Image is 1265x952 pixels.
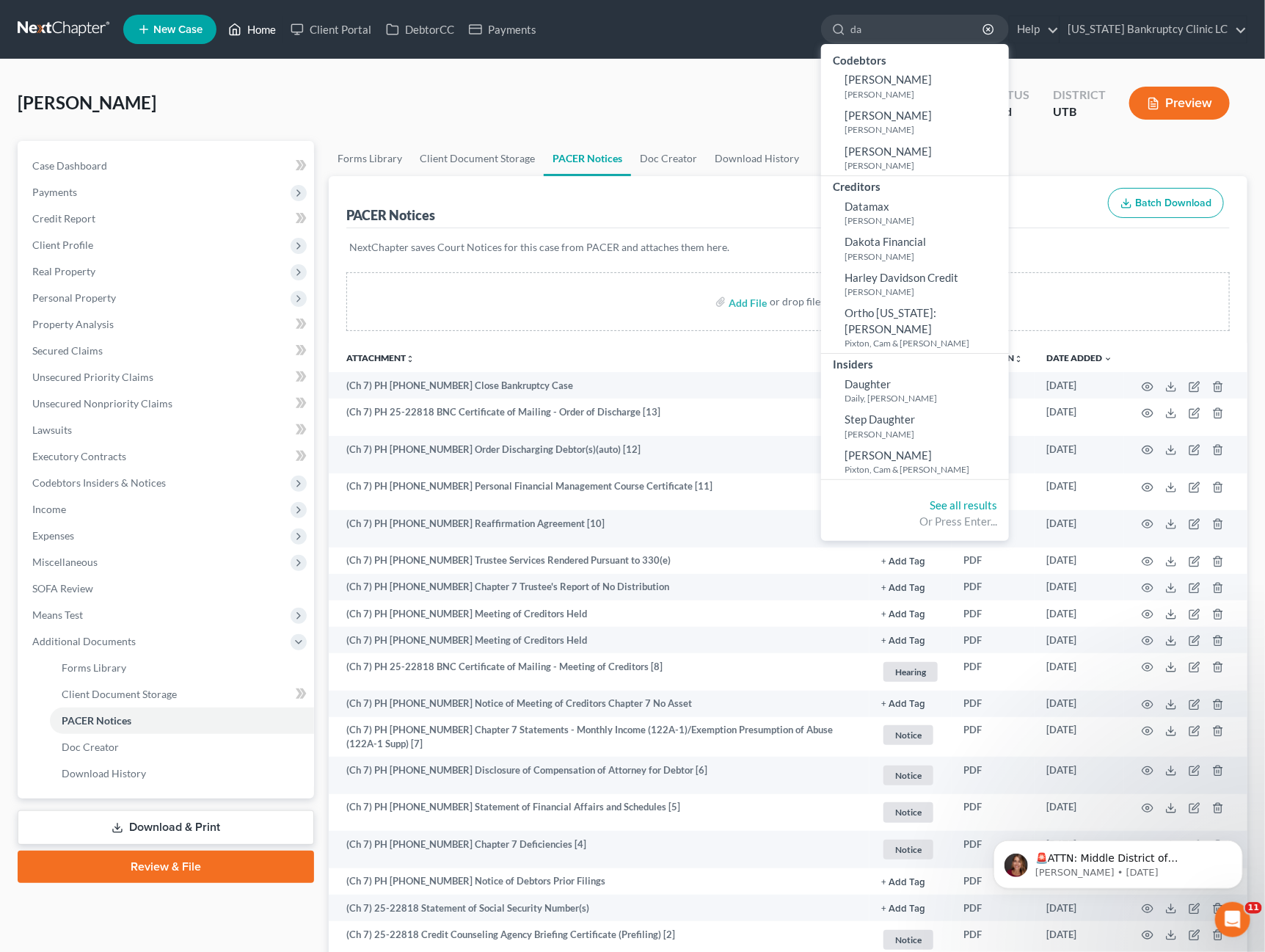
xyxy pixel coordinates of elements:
[821,176,1009,195] div: Creditors
[21,311,314,338] a: Property Analysis
[329,510,870,548] td: (Ch 7) PH [PHONE_NUMBER] Reaffirmation Agreement [10]
[821,444,1009,480] a: [PERSON_NAME]Pixton, Cam & [PERSON_NAME]
[1104,355,1112,363] i: expand_more
[329,691,870,717] td: (Ch 7) PH [PHONE_NUMBER] Notice of Meeting of Creditors Chapter 7 No Asset
[881,636,925,646] button: + Add Tag
[952,831,1035,868] td: PDF
[32,159,107,172] span: Case Dashboard
[50,734,314,760] a: Doc Creator
[1035,510,1124,548] td: [DATE]
[32,503,66,515] span: Income
[952,574,1035,600] td: PDF
[32,265,95,277] span: Real Property
[411,141,544,176] a: Client Document Storage
[62,688,177,700] span: Client Document Storage
[845,377,891,390] span: Daughter
[1035,548,1124,574] td: [DATE]
[62,741,119,753] span: Doc Creator
[1046,352,1112,363] a: Date Added expand_more
[845,271,958,284] span: Harley Davidson Credit
[845,448,932,462] span: [PERSON_NAME]
[881,553,940,567] a: + Add Tag
[930,498,997,512] a: See all results
[1035,691,1124,717] td: [DATE]
[329,141,411,176] a: Forms Library
[32,556,98,568] span: Miscellaneous
[1035,399,1124,436] td: [DATE]
[329,831,870,868] td: (Ch 7) PH [PHONE_NUMBER] Chapter 7 Deficiencies [4]
[883,840,933,860] span: Notice
[329,600,870,627] td: (Ch 7) PH [PHONE_NUMBER] Meeting of Creditors Held
[845,337,1005,349] small: Pixton, Cam & [PERSON_NAME]
[32,397,172,410] span: Unsecured Nonpriority Claims
[329,436,870,473] td: (Ch 7) PH [PHONE_NUMBER] Order Discharging Debtor(s)(auto) [12]
[1035,717,1124,757] td: [DATE]
[881,584,925,593] button: + Add Tag
[1035,794,1124,832] td: [DATE]
[21,338,314,364] a: Secured Claims
[50,708,314,734] a: PACER Notices
[845,88,1005,101] small: [PERSON_NAME]
[881,904,925,914] button: + Add Tag
[21,390,314,417] a: Unsecured Nonpriority Claims
[349,240,1227,255] p: NextChapter saves Court Notices for this case from PACER and attaches them here.
[821,408,1009,444] a: Step Daughter[PERSON_NAME]
[1035,600,1124,627] td: [DATE]
[845,428,1005,440] small: [PERSON_NAME]
[50,760,314,787] a: Download History
[32,371,153,383] span: Unsecured Priority Claims
[952,794,1035,832] td: PDF
[1035,574,1124,600] td: [DATE]
[845,463,1005,476] small: Pixton, Cam & [PERSON_NAME]
[62,661,126,674] span: Forms Library
[1129,87,1230,120] button: Preview
[1135,197,1211,209] span: Batch Download
[881,610,925,619] button: + Add Tag
[283,16,379,43] a: Client Portal
[821,104,1009,140] a: [PERSON_NAME][PERSON_NAME]
[952,868,1035,895] td: PDF
[329,548,870,574] td: (Ch 7) PH [PHONE_NUMBER] Trustee Services Rendered Pursuant to 330(e)
[379,16,462,43] a: DebtorCC
[406,355,415,363] i: unfold_more
[845,123,1005,136] small: [PERSON_NAME]
[883,766,933,785] span: Notice
[845,250,1005,263] small: [PERSON_NAME]
[1035,436,1124,473] td: [DATE]
[329,653,870,691] td: (Ch 7) PH 25-22818 BNC Certificate of Mailing - Meeting of Creditors [8]
[881,837,940,862] a: Notice
[845,413,915,426] span: Step Daughter
[881,607,940,621] a: + Add Tag
[21,153,314,179] a: Case Dashboard
[952,627,1035,653] td: PDF
[346,352,415,363] a: Attachmentunfold_more
[770,294,847,309] div: or drop files here
[329,868,870,895] td: (Ch 7) PH [PHONE_NUMBER] Notice of Debtors Prior Filings
[850,15,985,43] input: Search by name...
[881,580,940,594] a: + Add Tag
[845,145,932,158] span: [PERSON_NAME]
[821,68,1009,104] a: [PERSON_NAME][PERSON_NAME]
[845,73,932,86] span: [PERSON_NAME]
[845,159,1005,172] small: [PERSON_NAME]
[883,802,933,822] span: Notice
[32,186,77,198] span: Payments
[1053,87,1106,103] div: District
[631,141,706,176] a: Doc Creator
[821,140,1009,176] a: [PERSON_NAME][PERSON_NAME]
[329,895,870,921] td: (Ch 7) 25-22818 Statement of Social Security Number(s)
[821,230,1009,266] a: Dakota Financial[PERSON_NAME]
[544,141,631,176] a: PACER Notices
[462,16,544,43] a: Payments
[18,851,314,883] a: Review & File
[845,286,1005,298] small: [PERSON_NAME]
[329,399,870,436] td: (Ch 7) PH 25-22818 BNC Certificate of Mailing - Order of Discharge [13]
[833,514,997,529] div: Or Press Enter...
[881,928,940,952] a: Notice
[1035,653,1124,691] td: [DATE]
[881,878,925,887] button: + Add Tag
[952,895,1035,921] td: PDF
[32,476,166,489] span: Codebtors Insiders & Notices
[881,557,925,567] button: + Add Tag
